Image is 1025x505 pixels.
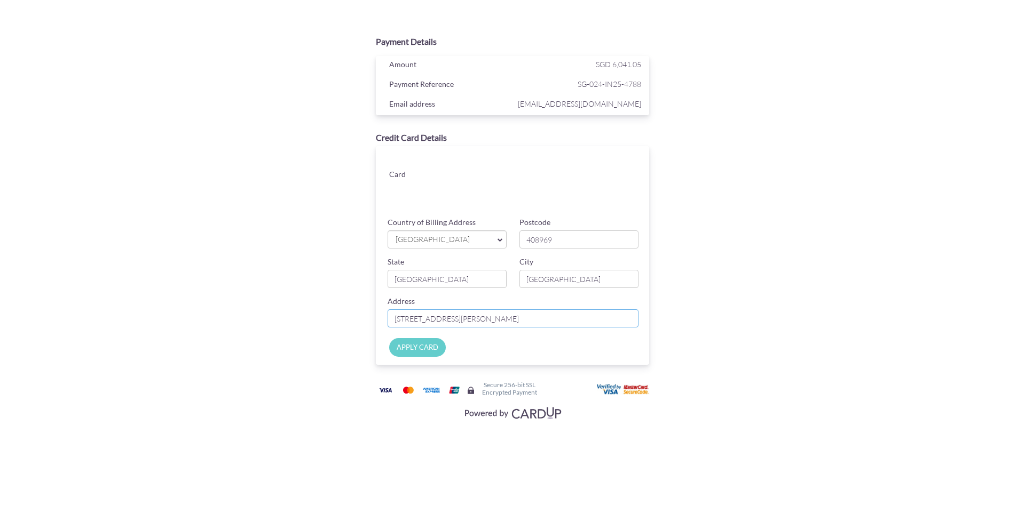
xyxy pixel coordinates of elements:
img: Visa [375,383,396,397]
iframe: Secure card expiration date input frame [456,180,547,199]
img: Visa, Mastercard [459,403,566,422]
div: Payment Reference [381,77,515,93]
span: [EMAIL_ADDRESS][DOMAIN_NAME] [515,97,641,110]
div: Credit Card Details [376,132,649,144]
span: [GEOGRAPHIC_DATA] [395,234,489,245]
label: Postcode [519,217,550,228]
label: State [388,256,404,267]
a: [GEOGRAPHIC_DATA] [388,230,507,249]
img: Union Pay [444,383,465,397]
img: Secure lock [467,386,475,395]
h6: Secure 256-bit SSL Encrypted Payment [482,381,537,395]
input: APPLY CARD [389,338,446,357]
div: Email address [381,97,515,113]
div: Card [381,167,448,183]
iframe: Secure card number input frame [456,157,640,176]
label: Country of Billing Address [388,217,476,228]
label: City [519,256,533,267]
div: Payment Details [376,36,649,48]
div: Amount [381,58,515,74]
span: SGD 6,041.05 [596,60,641,69]
span: SG-024-IN25-4788 [515,77,641,91]
label: Address [388,296,415,307]
img: User card [597,384,650,396]
img: American Express [421,383,442,397]
img: Mastercard [398,383,419,397]
iframe: Secure card security code input frame [548,180,639,199]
